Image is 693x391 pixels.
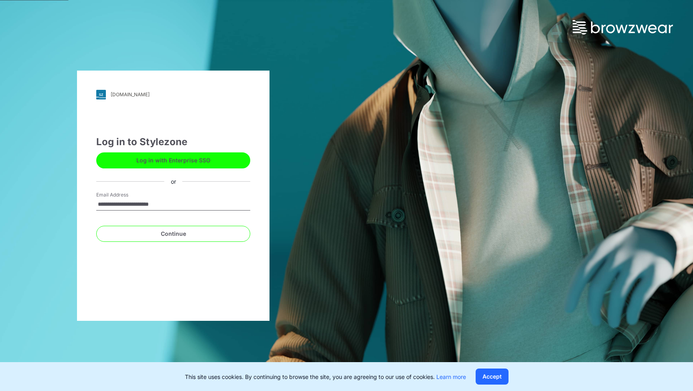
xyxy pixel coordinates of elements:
[476,369,509,385] button: Accept
[436,373,466,380] a: Learn more
[164,177,182,186] div: or
[96,135,250,149] div: Log in to Stylezone
[573,20,673,34] img: browzwear-logo.73288ffb.svg
[111,91,150,97] div: [DOMAIN_NAME]
[96,152,250,168] button: Log in with Enterprise SSO
[96,226,250,242] button: Continue
[96,90,106,99] img: svg+xml;base64,PHN2ZyB3aWR0aD0iMjgiIGhlaWdodD0iMjgiIHZpZXdCb3g9IjAgMCAyOCAyOCIgZmlsbD0ibm9uZSIgeG...
[96,191,152,199] label: Email Address
[96,90,250,99] a: [DOMAIN_NAME]
[185,373,466,381] p: This site uses cookies. By continuing to browse the site, you are agreeing to our use of cookies.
